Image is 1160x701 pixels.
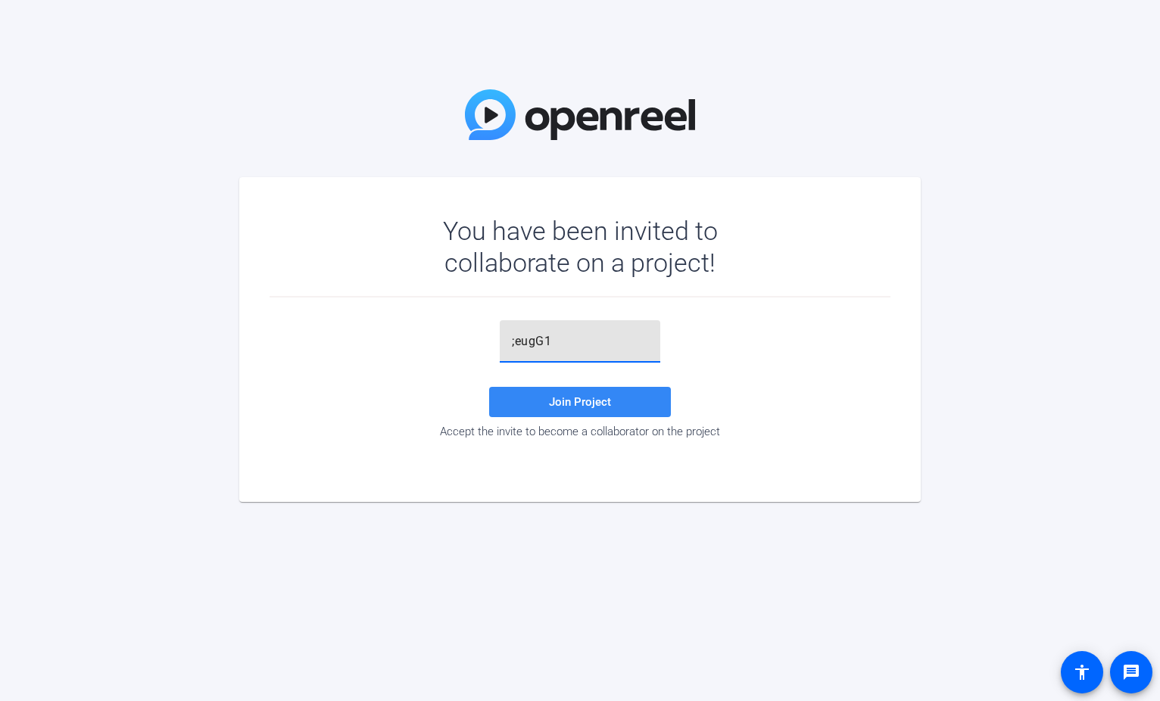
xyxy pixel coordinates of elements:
[1073,663,1091,681] mat-icon: accessibility
[1122,663,1140,681] mat-icon: message
[489,387,671,417] button: Join Project
[512,332,648,350] input: Password
[465,89,695,140] img: OpenReel Logo
[549,395,611,409] span: Join Project
[270,425,890,438] div: Accept the invite to become a collaborator on the project
[399,215,762,279] div: You have been invited to collaborate on a project!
